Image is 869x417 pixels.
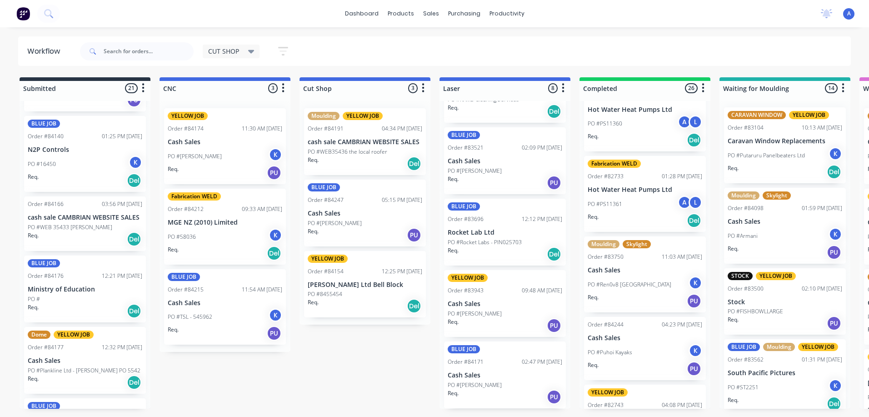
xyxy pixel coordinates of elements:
[168,326,179,334] p: Req.
[308,298,319,306] p: Req.
[267,246,281,261] div: Del
[28,120,60,128] div: BLUE JOB
[687,294,701,308] div: PU
[444,342,566,408] div: BLUE JOBOrder #8417102:47 PM [DATE]Cash SalesPO #[PERSON_NAME]Req.PU
[728,137,842,145] p: Caravan Window Replacements
[127,304,141,318] div: Del
[308,210,422,217] p: Cash Sales
[588,132,599,141] p: Req.
[728,396,739,404] p: Req.
[724,339,846,415] div: BLUE JOBMouldingYELLOW JOBOrder #8356201:31 PM [DATE]South Pacific PicturesPO #ST2251KReq.Del
[588,213,599,221] p: Req.
[168,286,204,294] div: Order #84215
[308,183,340,191] div: BLUE JOB
[28,259,60,267] div: BLUE JOB
[448,381,502,389] p: PO #[PERSON_NAME]
[28,402,60,410] div: BLUE JOB
[448,202,480,211] div: BLUE JOB
[728,316,739,324] p: Req.
[588,348,632,357] p: PO #Puhoi Kayaks
[728,124,764,132] div: Order #83104
[678,196,691,209] div: A
[763,343,795,351] div: Moulding
[444,7,485,20] div: purchasing
[827,397,841,411] div: Del
[407,228,421,242] div: PU
[28,331,50,339] div: Dome
[448,104,459,112] p: Req.
[242,125,282,133] div: 11:30 AM [DATE]
[802,285,842,293] div: 02:10 PM [DATE]
[584,236,706,312] div: MouldingSkylightOrder #8375011:03 AM [DATE]Cash SalesPO #Ren0v8 [GEOGRAPHIC_DATA]KReq.PU
[308,148,387,156] p: PO #WEB35436 the local roofer
[728,356,764,364] div: Order #83562
[728,218,842,226] p: Cash Sales
[383,7,419,20] div: products
[448,318,459,326] p: Req.
[623,240,651,248] div: Skylight
[28,223,112,231] p: PO #WEB 35433 [PERSON_NAME]
[444,270,566,337] div: YELLOW JOBOrder #8394309:48 AM [DATE]Cash SalesPO #[PERSON_NAME]Req.PU
[308,196,344,204] div: Order #84247
[689,344,702,357] div: K
[588,293,599,301] p: Req.
[789,111,829,119] div: YELLOW JOB
[129,156,142,169] div: K
[308,255,348,263] div: YELLOW JOB
[168,112,208,120] div: YELLOW JOB
[24,116,146,192] div: BLUE JOBOrder #8414001:25 PM [DATE]N2P ControlsPO #16450KReq.Del
[662,253,702,261] div: 11:03 AM [DATE]
[448,229,562,236] p: Rocket Lab Ltd
[547,390,561,404] div: PU
[304,180,426,246] div: BLUE JOBOrder #8424705:15 PM [DATE]Cash SalesPO #[PERSON_NAME]Req.PU
[448,246,459,255] p: Req.
[28,367,140,375] p: PO #Plankline Ltd - [PERSON_NAME] PO 5542
[522,358,562,366] div: 02:47 PM [DATE]
[448,286,484,295] div: Order #83943
[662,321,702,329] div: 04:23 PM [DATE]
[728,285,764,293] div: Order #83500
[678,115,691,129] div: A
[547,247,561,261] div: Del
[724,188,846,264] div: MouldingSkylightOrder #8409801:59 PM [DATE]Cash SalesPO #ArmaniKReq.PU
[687,133,701,147] div: Del
[168,246,179,254] p: Req.
[588,388,628,397] div: YELLOW JOB
[104,42,194,60] input: Search for orders...
[728,307,783,316] p: PO #FISHBOWLLARGE
[168,192,221,201] div: Fabrication WELD
[28,160,56,168] p: PO #16450
[267,166,281,180] div: PU
[267,326,281,341] div: PU
[127,232,141,246] div: Del
[728,191,759,200] div: Moulding
[304,251,426,318] div: YELLOW JOBOrder #8415412:25 PM [DATE][PERSON_NAME] Ltd Bell BlockPO #8455454Req.Del
[242,205,282,213] div: 09:33 AM [DATE]
[728,272,753,280] div: STOCK
[28,343,64,352] div: Order #84177
[687,213,701,228] div: Del
[584,156,706,232] div: Fabrication WELDOrder #8273301:28 PM [DATE]Hot Water Heat Pumps LtdPO #PS11361ALReq.Del
[208,46,239,56] span: CUT SHOP
[689,196,702,209] div: L
[308,112,340,120] div: Moulding
[728,111,786,119] div: CARAVAN WINDOW
[168,233,196,241] p: PO #58036
[522,215,562,223] div: 12:12 PM [DATE]
[756,272,796,280] div: YELLOW JOB
[448,238,522,246] p: PO #Rocket Labs - PIN025703
[662,401,702,409] div: 04:08 PM [DATE]
[24,196,146,251] div: Order #8416603:56 PM [DATE]cash sale CAMBRIAN WEBSITE SALESPO #WEB 35433 [PERSON_NAME]Req.Del
[16,7,30,20] img: Factory
[308,156,319,164] p: Req.
[24,256,146,322] div: BLUE JOBOrder #8417612:21 PM [DATE]Ministry of EducationPO #Req.Del
[269,228,282,242] div: K
[28,286,142,293] p: Ministry of Education
[728,298,842,306] p: Stock
[588,334,702,342] p: Cash Sales
[724,107,846,183] div: CARAVAN WINDOWYELLOW JOBOrder #8310410:13 AM [DATE]Caravan Window ReplacementsPO #Putaruru Panelb...
[102,132,142,141] div: 01:25 PM [DATE]
[28,375,39,383] p: Req.
[724,268,846,335] div: STOCKYELLOW JOBOrder #8350002:10 PM [DATE]StockPO #FISHBOWLLARGEReq.PU
[28,214,142,221] p: cash sale CAMBRIAN WEBSITE SALES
